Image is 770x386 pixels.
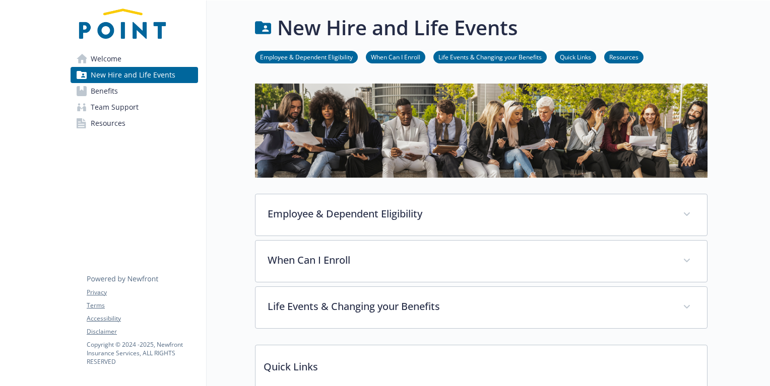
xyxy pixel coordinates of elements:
span: Benefits [91,83,118,99]
span: New Hire and Life Events [91,67,175,83]
a: Life Events & Changing your Benefits [433,52,547,61]
img: new hire page banner [255,84,708,178]
a: When Can I Enroll [366,52,425,61]
span: Resources [91,115,125,131]
a: Disclaimer [87,327,198,336]
p: Quick Links [255,345,707,382]
div: Employee & Dependent Eligibility [255,194,707,236]
a: Benefits [71,83,198,99]
div: When Can I Enroll [255,241,707,282]
p: Copyright © 2024 - 2025 , Newfront Insurance Services, ALL RIGHTS RESERVED [87,340,198,366]
a: New Hire and Life Events [71,67,198,83]
span: Welcome [91,51,121,67]
span: Team Support [91,99,139,115]
a: Accessibility [87,314,198,323]
a: Privacy [87,288,198,297]
a: Terms [87,301,198,310]
a: Employee & Dependent Eligibility [255,52,358,61]
a: Resources [604,52,644,61]
p: Life Events & Changing your Benefits [268,299,671,314]
a: Quick Links [555,52,596,61]
h1: New Hire and Life Events [277,13,518,43]
a: Resources [71,115,198,131]
p: Employee & Dependent Eligibility [268,206,671,221]
div: Life Events & Changing your Benefits [255,287,707,328]
a: Team Support [71,99,198,115]
p: When Can I Enroll [268,253,671,268]
a: Welcome [71,51,198,67]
